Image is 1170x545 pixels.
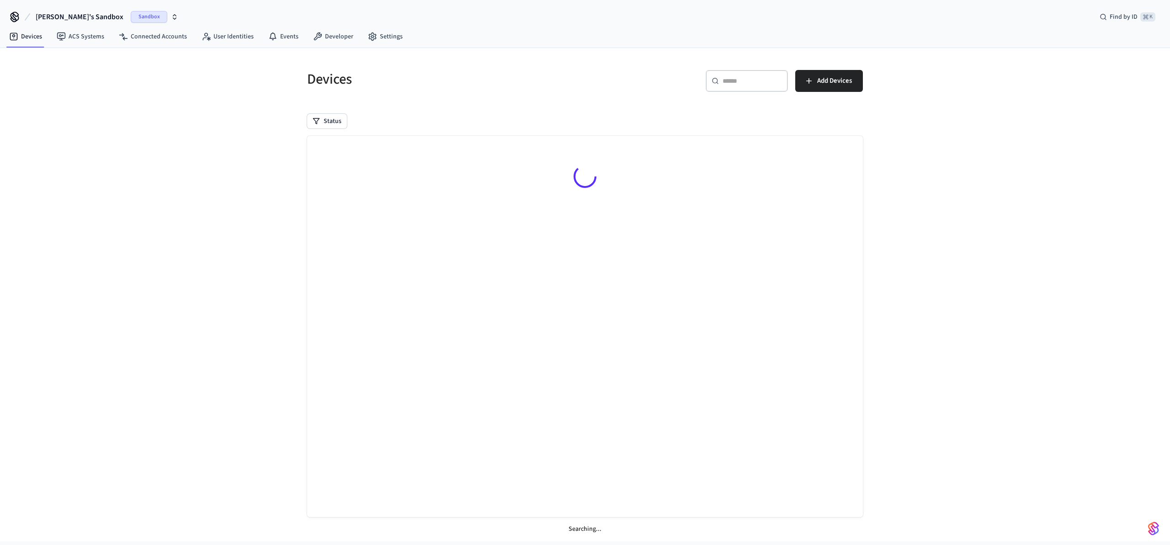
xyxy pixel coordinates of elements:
a: Events [261,28,306,45]
div: Find by ID⌘ K [1092,9,1163,25]
a: Connected Accounts [112,28,194,45]
div: Searching... [307,517,863,541]
span: ⌘ K [1140,12,1155,21]
span: [PERSON_NAME]'s Sandbox [36,11,123,22]
span: Sandbox [131,11,167,23]
span: Add Devices [817,75,852,87]
h5: Devices [307,70,580,89]
a: Developer [306,28,361,45]
a: ACS Systems [49,28,112,45]
span: Find by ID [1110,12,1138,21]
button: Add Devices [795,70,863,92]
a: Devices [2,28,49,45]
img: SeamLogoGradient.69752ec5.svg [1148,521,1159,536]
a: User Identities [194,28,261,45]
button: Status [307,114,347,128]
a: Settings [361,28,410,45]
